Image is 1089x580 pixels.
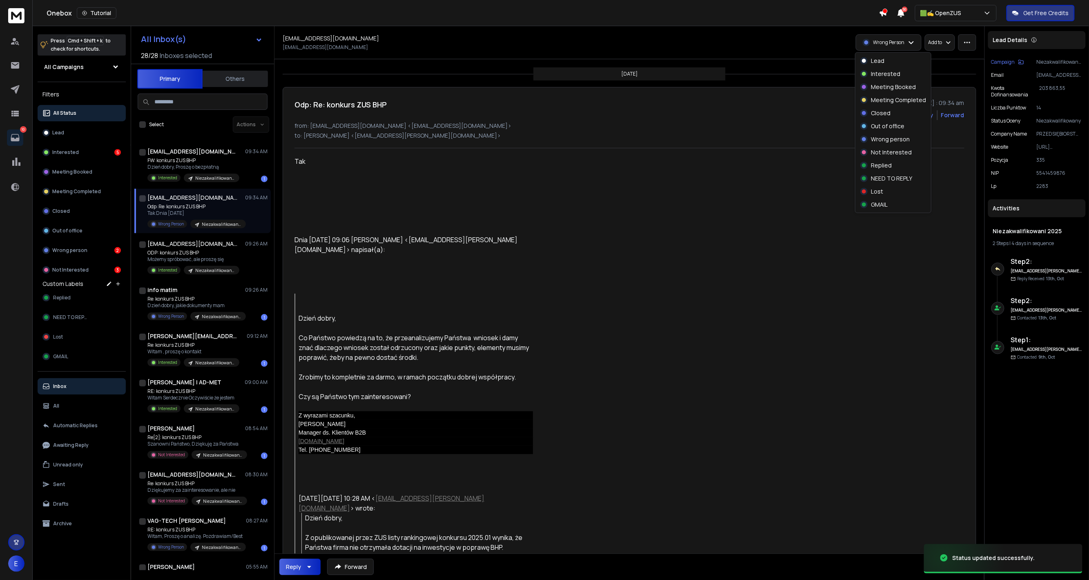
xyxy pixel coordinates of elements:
[245,471,268,478] p: 08:30 AM
[52,188,101,195] p: Meeting Completed
[299,333,533,362] div: Co Państwo powiedzą na to, że przeanalizujemy Państwa wniosek i damy znać dlaczego wniosek został...
[147,563,195,571] h1: [PERSON_NAME]
[147,480,245,487] p: Re: konkurs ZUS BHP
[299,420,533,428] div: [PERSON_NAME]
[306,513,533,523] div: Dzień dobry,
[147,378,221,386] h1: [PERSON_NAME] | AD-MET
[871,109,890,117] p: Closed
[52,267,89,273] p: Not Interested
[202,544,241,551] p: Niezakwalifikowani 2025
[203,498,242,504] p: Niezakwalifikowani 2025
[991,170,999,176] p: NIP
[871,96,926,104] p: Meeting Completed
[1011,335,1082,345] h6: Step 1 :
[1039,315,1057,321] span: 13th, Oct
[928,39,942,46] p: Add to
[52,228,83,234] p: Out of office
[195,268,234,274] p: Niezakwalifikowani 2025
[871,187,883,196] p: Lost
[261,314,268,321] div: 1
[160,51,212,60] h3: Inboxes selected
[245,148,268,155] p: 09:34 AM
[44,63,84,71] h1: All Campaigns
[991,157,1009,163] p: Pozycja
[991,105,1027,111] p: Liczba Punktow
[261,453,268,459] div: 1
[871,83,916,91] p: Meeting Booked
[295,225,533,264] p: Dnia [DATE] 09:06 [PERSON_NAME] <[EMAIL_ADDRESS][PERSON_NAME][DOMAIN_NAME]> napisał(a):
[871,122,904,130] p: Out of office
[993,240,1009,247] span: 2 Steps
[147,395,239,401] p: Witam Serdecznie Oczywiście że jestem
[53,383,67,390] p: Inbox
[1018,315,1057,321] p: Contacted
[991,131,1027,137] p: Company Name
[147,533,245,540] p: Witam, Proszę o analizę. Pozdrawiam/Best
[158,313,184,319] p: Wrong Person
[147,434,245,441] p: Re[2]: konkurs ZUS BHP
[299,392,533,402] div: Czy są Państwo tym zainteresowani?
[52,129,64,136] p: Lead
[299,438,344,444] a: [DOMAIN_NAME]
[141,51,158,60] span: 28 / 28
[299,372,533,382] div: Zrobimy to kompletnie za darmo, w ramach początku dobrej współpracy.
[261,360,268,367] div: 1
[52,169,92,175] p: Meeting Booked
[53,442,89,448] p: Awaiting Reply
[1011,296,1082,306] h6: Step 2 :
[52,208,70,214] p: Closed
[158,544,184,550] p: Wrong Person
[53,110,76,116] p: All Status
[1037,105,1082,111] p: 14
[299,411,533,420] div: Z wyrazami szacunku,
[871,148,912,156] p: Not Interested
[195,360,234,366] p: Niezakwalifikowani 2025
[871,57,884,65] p: Lead
[147,471,237,479] h1: [EMAIL_ADDRESS][DOMAIN_NAME]
[53,403,59,409] p: All
[299,494,484,513] a: [EMAIL_ADDRESS][PERSON_NAME][DOMAIN_NAME]
[295,122,964,130] p: from: [EMAIL_ADDRESS][DOMAIN_NAME] <[EMAIL_ADDRESS][DOMAIN_NAME]>
[245,194,268,201] p: 09:34 AM
[114,267,121,273] div: 3
[52,247,87,254] p: Wrong person
[147,256,239,263] p: Możemy spróbować, ale proszę się
[147,164,239,170] p: Dzień dobry, Proszę o bezpłatną
[158,221,184,227] p: Wrong Person
[283,44,368,51] p: [EMAIL_ADDRESS][DOMAIN_NAME]
[147,526,245,533] p: RE: konkurs ZUS BHP
[299,493,533,513] div: [DATE][DATE] 10:28 AM < > wrote:
[246,518,268,524] p: 08:27 AM
[20,126,27,133] p: 10
[245,241,268,247] p: 09:26 AM
[147,348,239,355] p: Witam , proszę o kontakt
[871,201,888,209] p: GMAIL
[53,294,71,301] span: Replied
[991,183,997,190] p: Lp
[203,452,242,458] p: Niezakwalifikowani 2025
[991,72,1004,78] p: Email
[147,517,226,525] h1: VAG-TECH [PERSON_NAME]
[53,353,68,360] span: GMAIL
[202,314,241,320] p: Niezakwalifikowani 2025
[1037,144,1082,150] p: [URL][DOMAIN_NAME]
[158,498,185,504] p: Not Interested
[993,240,1081,247] div: |
[147,286,177,294] h1: info matim
[1037,131,1082,137] p: PRZEDSIĘBIORSTWO USŁUGOWO HANDLOWE TOM-[PERSON_NAME]
[52,149,79,156] p: Interested
[871,135,910,143] p: Wrong person
[53,462,83,468] p: Unread only
[306,533,533,552] div: Z opublikowanej przez ZUS listy rankingowej konkursu 2025.01 wynika, że Państwa firma nie otrzyma...
[8,555,25,572] span: E
[261,406,268,413] div: 1
[53,314,89,321] span: NEED TO REPLY
[147,342,239,348] p: Re: konkurs ZUS BHP
[1018,354,1056,360] p: Contacted
[327,559,374,575] button: Forward
[42,280,83,288] h3: Custom Labels
[195,406,234,412] p: Niezakwalifikowani 2025
[1024,9,1069,17] p: Get Free Credits
[53,481,65,488] p: Sent
[902,7,908,12] span: 50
